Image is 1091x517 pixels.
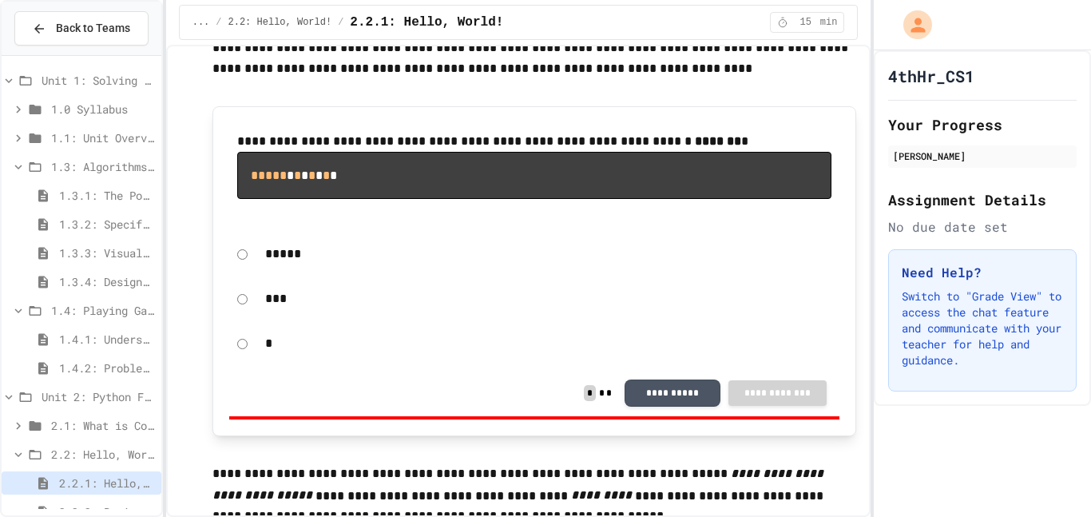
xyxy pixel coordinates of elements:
[59,360,155,376] span: 1.4.2: Problem Solving Reflection
[56,20,130,37] span: Back to Teams
[350,13,503,32] span: 2.2.1: Hello, World!
[902,263,1063,282] h3: Need Help?
[51,129,155,146] span: 1.1: Unit Overview
[59,216,155,233] span: 1.3.2: Specifying Ideas with Pseudocode
[59,273,155,290] span: 1.3.4: Designing Flowcharts
[42,72,155,89] span: Unit 1: Solving Problems in Computer Science
[216,16,221,29] span: /
[888,189,1077,211] h2: Assignment Details
[888,113,1077,136] h2: Your Progress
[887,6,936,43] div: My Account
[59,245,155,261] span: 1.3.3: Visualizing Logic with Flowcharts
[51,101,155,117] span: 1.0 Syllabus
[42,388,155,405] span: Unit 2: Python Fundamentals
[51,302,155,319] span: 1.4: Playing Games
[793,16,819,29] span: 15
[888,65,974,87] h1: 4thHr_CS1
[902,288,1063,368] p: Switch to "Grade View" to access the chat feature and communicate with your teacher for help and ...
[820,16,838,29] span: min
[192,16,210,29] span: ...
[51,158,155,175] span: 1.3: Algorithms - from Pseudocode to Flowcharts
[228,16,332,29] span: 2.2: Hello, World!
[51,446,155,463] span: 2.2: Hello, World!
[338,16,343,29] span: /
[888,217,1077,237] div: No due date set
[893,149,1072,163] div: [PERSON_NAME]
[51,417,155,434] span: 2.1: What is Code?
[59,331,155,348] span: 1.4.1: Understanding Games with Flowcharts
[59,475,155,491] span: 2.2.1: Hello, World!
[59,187,155,204] span: 1.3.1: The Power of Algorithms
